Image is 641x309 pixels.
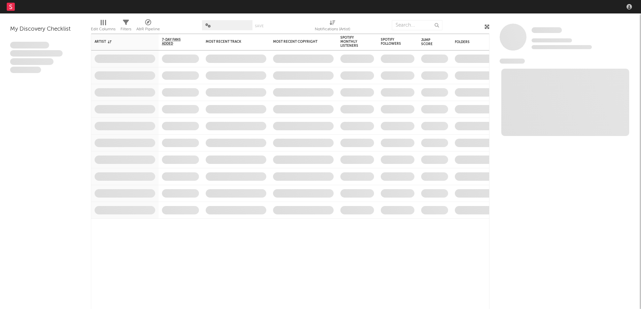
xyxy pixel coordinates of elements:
span: 7-Day Fans Added [162,38,189,46]
div: Most Recent Copyright [273,40,324,44]
a: Some Artist [532,27,562,34]
div: Notifications (Artist) [315,17,350,36]
span: Praesent ac interdum [10,58,54,65]
span: Lorem ipsum dolor [10,42,49,48]
span: Integer aliquet in purus et [10,50,63,57]
div: Spotify Followers [381,38,404,46]
input: Search... [392,20,442,30]
button: Save [255,24,264,28]
div: A&R Pipeline [136,17,160,36]
div: Notifications (Artist) [315,25,350,33]
span: Aliquam viverra [10,67,41,73]
div: Most Recent Track [206,40,256,44]
div: Jump Score [421,38,438,46]
div: Folders [455,40,505,44]
div: Filters [121,17,131,36]
span: Tracking Since: [DATE] [532,38,572,42]
div: Edit Columns [91,25,115,33]
div: My Discovery Checklist [10,25,81,33]
div: Spotify Monthly Listeners [340,36,364,48]
div: A&R Pipeline [136,25,160,33]
div: Edit Columns [91,17,115,36]
span: 0 fans last week [532,45,592,49]
div: Artist [95,40,145,44]
div: Filters [121,25,131,33]
span: Some Artist [532,27,562,33]
span: News Feed [500,59,525,64]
